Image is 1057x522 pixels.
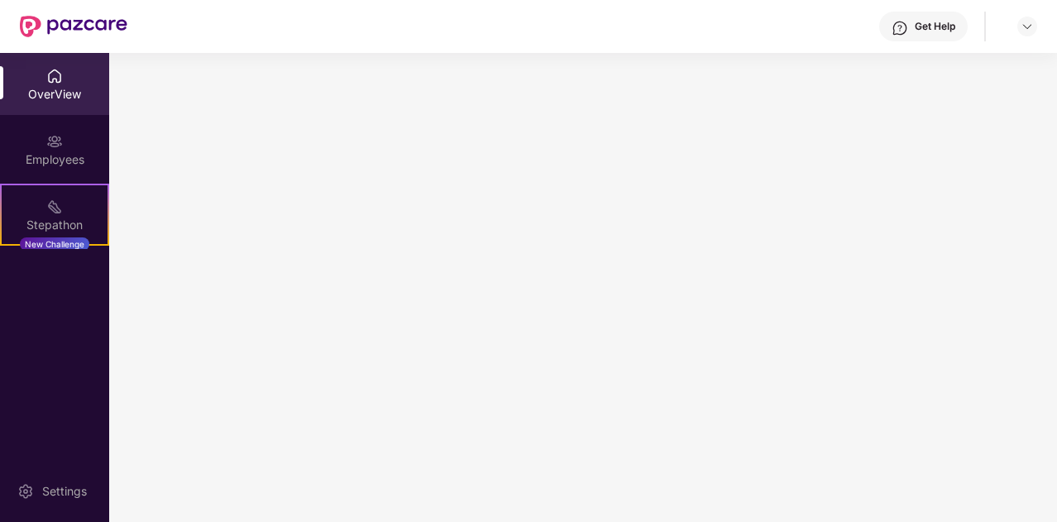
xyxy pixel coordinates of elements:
[46,68,63,84] img: svg+xml;base64,PHN2ZyBpZD0iSG9tZSIgeG1sbnM9Imh0dHA6Ly93d3cudzMub3JnLzIwMDAvc3ZnIiB3aWR0aD0iMjAiIG...
[1021,20,1034,33] img: svg+xml;base64,PHN2ZyBpZD0iRHJvcGRvd24tMzJ4MzIiIHhtbG5zPSJodHRwOi8vd3d3LnczLm9yZy8yMDAwL3N2ZyIgd2...
[46,133,63,150] img: svg+xml;base64,PHN2ZyBpZD0iRW1wbG95ZWVzIiB4bWxucz0iaHR0cDovL3d3dy53My5vcmcvMjAwMC9zdmciIHdpZHRoPS...
[37,483,92,500] div: Settings
[20,237,89,251] div: New Challenge
[892,20,908,36] img: svg+xml;base64,PHN2ZyBpZD0iSGVscC0zMngzMiIgeG1sbnM9Imh0dHA6Ly93d3cudzMub3JnLzIwMDAvc3ZnIiB3aWR0aD...
[46,199,63,215] img: svg+xml;base64,PHN2ZyB4bWxucz0iaHR0cDovL3d3dy53My5vcmcvMjAwMC9zdmciIHdpZHRoPSIyMSIgaGVpZ2h0PSIyMC...
[20,16,127,37] img: New Pazcare Logo
[2,217,108,233] div: Stepathon
[17,483,34,500] img: svg+xml;base64,PHN2ZyBpZD0iU2V0dGluZy0yMHgyMCIgeG1sbnM9Imh0dHA6Ly93d3cudzMub3JnLzIwMDAvc3ZnIiB3aW...
[915,20,955,33] div: Get Help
